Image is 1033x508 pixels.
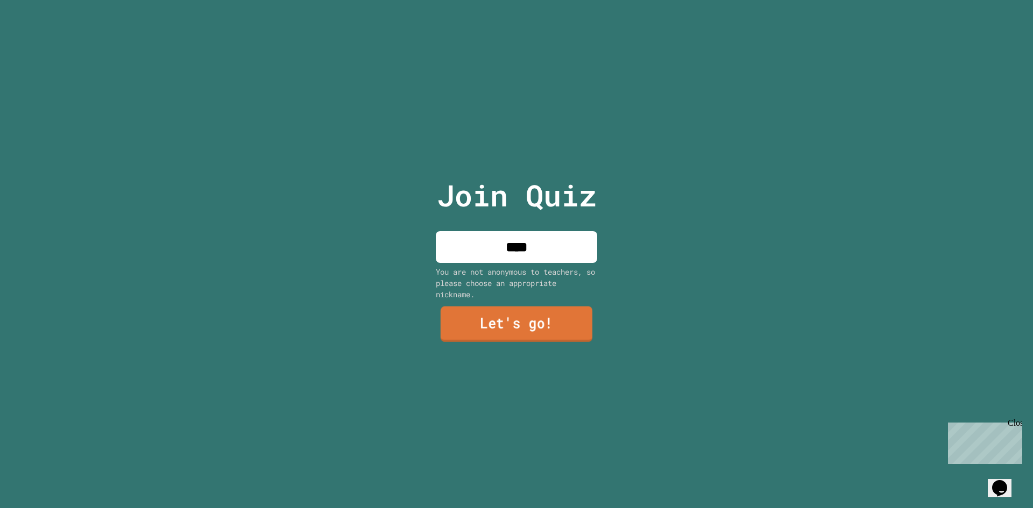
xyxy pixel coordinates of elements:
a: Let's go! [441,306,592,342]
div: Chat with us now!Close [4,4,74,68]
iframe: chat widget [988,465,1022,497]
div: You are not anonymous to teachers, so please choose an appropriate nickname. [436,266,597,300]
iframe: chat widget [944,418,1022,464]
p: Join Quiz [437,173,597,218]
